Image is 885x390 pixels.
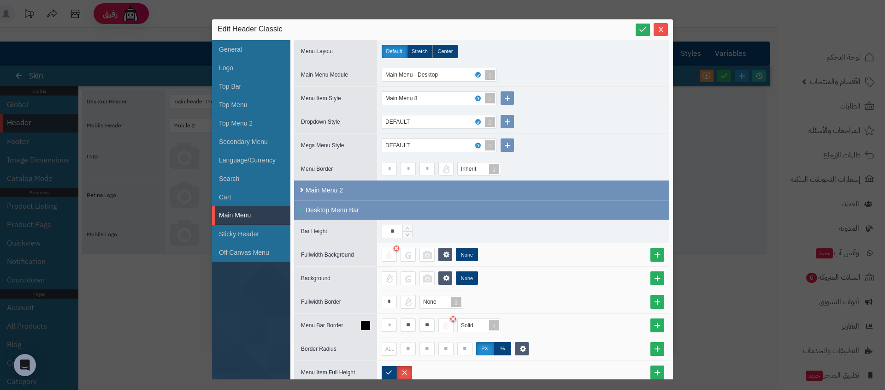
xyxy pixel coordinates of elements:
[301,95,341,102] span: Menu Item Style
[14,354,36,376] div: Open Intercom Messenger
[494,342,511,355] label: %
[423,299,437,305] span: None
[461,322,473,329] span: Solid
[403,231,412,238] span: Decrease Value
[294,180,669,200] div: Main Menu 2
[212,77,290,96] li: Top Bar
[381,342,395,355] div: ALL
[212,188,290,206] li: Cart
[212,59,290,77] li: Logo
[294,200,669,220] div: Desktop Menu Bar
[301,228,327,234] span: Bar Height
[212,206,290,225] li: Main Menu
[212,114,290,132] li: Top Menu 2
[301,322,343,329] span: Menu Bar Border
[403,225,412,232] span: Increase Value
[301,299,341,305] span: Fullwidth Border
[212,243,290,262] li: Off Canvas Menu
[301,346,336,352] span: Border Radius
[301,72,348,78] span: Main Menu Module
[461,166,476,172] span: Inherit
[301,119,340,125] span: Dropdown Style
[456,271,478,285] label: None
[407,45,432,58] label: Stretch
[385,92,426,105] div: Main Menu 8
[385,115,419,128] div: DEFAULT
[212,40,290,59] li: General
[301,252,354,258] span: Fullwidth Background
[301,275,330,282] span: Background
[654,23,668,36] button: Close
[456,248,478,261] label: None
[385,68,447,81] div: Main Menu - Desktop
[212,96,290,114] li: Top Menu
[382,45,407,58] label: Default
[301,166,333,172] span: Menu Border
[212,132,290,151] li: Secondary Menu
[301,142,344,149] span: Mega Menu Style
[301,369,355,376] span: Menu Item Full Height
[218,24,283,35] span: Edit Header Classic
[476,342,494,355] label: px
[212,169,290,188] li: Search
[212,151,290,169] li: Language/Currency
[432,45,458,58] label: Center
[301,48,333,54] span: Menu Layout
[212,225,290,243] li: Sticky Header
[385,139,419,152] div: DEFAULT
